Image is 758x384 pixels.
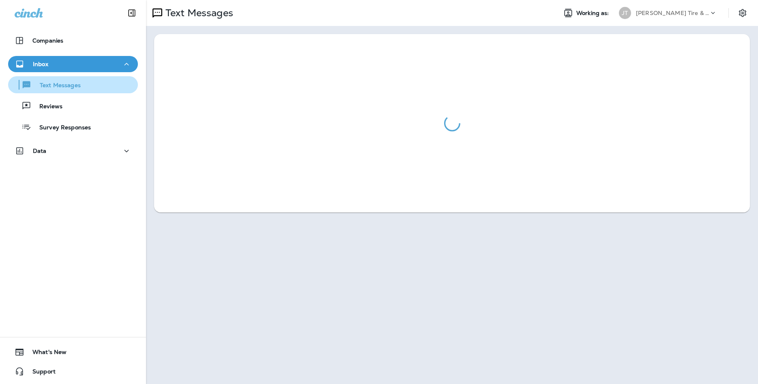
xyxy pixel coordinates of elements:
[32,82,81,90] p: Text Messages
[636,10,709,16] p: [PERSON_NAME] Tire & Auto
[619,7,631,19] div: JT
[8,56,138,72] button: Inbox
[24,368,56,378] span: Support
[31,103,62,111] p: Reviews
[32,37,63,44] p: Companies
[735,6,750,20] button: Settings
[8,344,138,360] button: What's New
[120,5,143,21] button: Collapse Sidebar
[8,32,138,49] button: Companies
[8,97,138,114] button: Reviews
[8,363,138,380] button: Support
[162,7,233,19] p: Text Messages
[31,124,91,132] p: Survey Responses
[8,143,138,159] button: Data
[8,118,138,135] button: Survey Responses
[33,148,47,154] p: Data
[576,10,611,17] span: Working as:
[24,349,67,358] span: What's New
[33,61,48,67] p: Inbox
[8,76,138,93] button: Text Messages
